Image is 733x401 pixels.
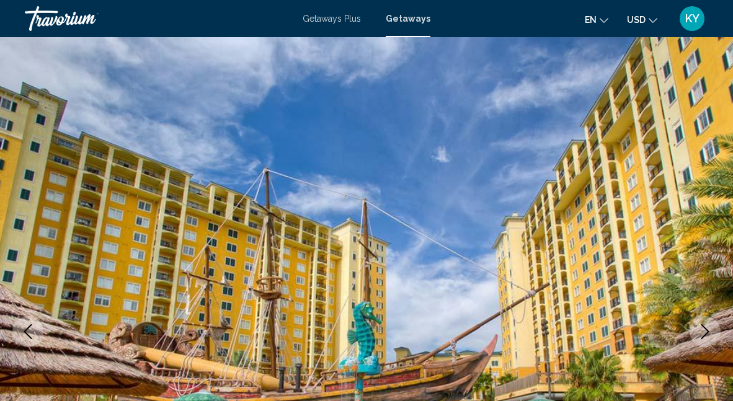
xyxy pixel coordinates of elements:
button: Change language [585,11,608,29]
button: Next image [690,316,721,347]
span: USD [627,15,646,25]
span: en [585,15,597,25]
span: KY [685,12,700,25]
iframe: Button to launch messaging window [683,351,723,391]
button: Previous image [12,316,43,347]
a: Getaways [386,14,430,24]
a: Getaways Plus [303,14,361,24]
button: Change currency [627,11,657,29]
a: Travorium [25,6,290,31]
button: User Menu [676,6,708,32]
